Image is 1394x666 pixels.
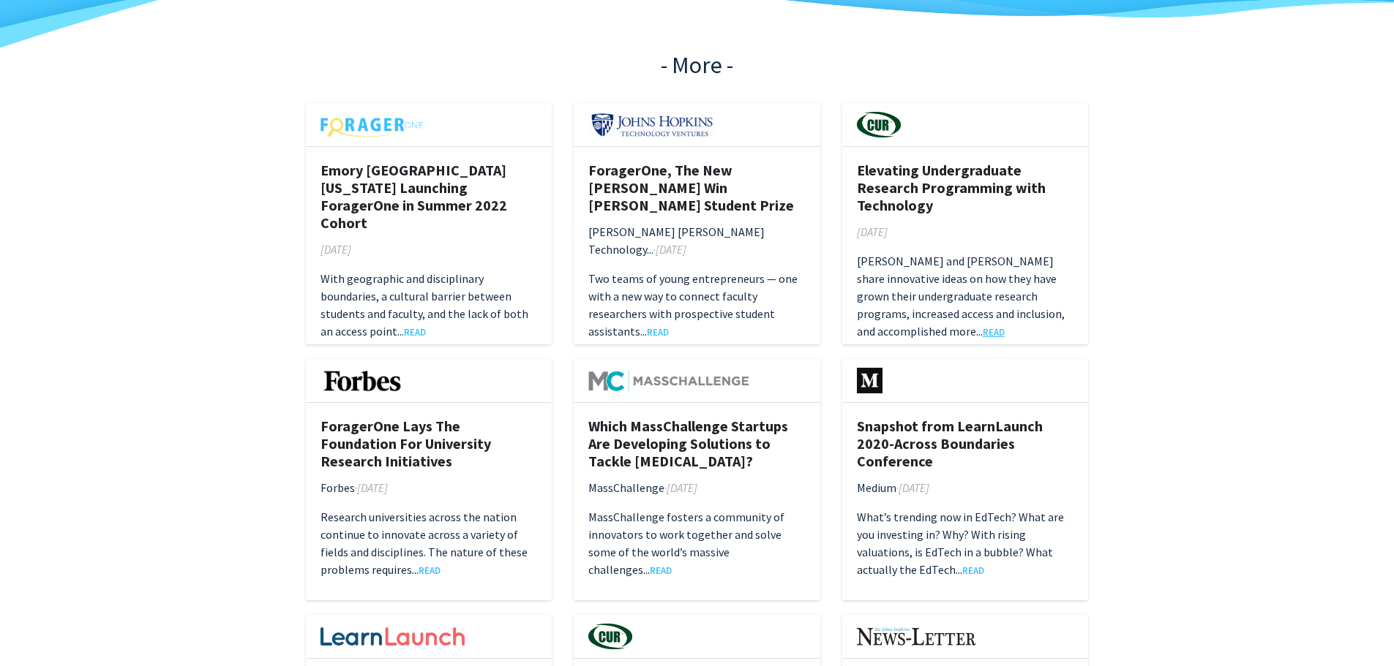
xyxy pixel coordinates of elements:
span: · [664,480,667,495]
p: [PERSON_NAME] [PERSON_NAME] Technology... [588,223,806,258]
a: Opens in a new tab [647,326,669,338]
a: Opens in a new tab [650,564,672,576]
img: cur.png [857,112,901,137]
span: · [653,242,656,257]
h5: Elevating Undergraduate Research Programming with Technology [857,162,1074,214]
img: JHU_Newsletter.png [857,627,976,646]
p: Forbes [321,479,538,496]
p: [PERSON_NAME] and [PERSON_NAME] share innovative ideas on how they have grown their undergraduate... [857,252,1074,340]
p: MassChallenge fosters a community of innovators to work together and solve some of the world’s ma... [588,508,806,578]
h5: ForagerOne, The New [PERSON_NAME] Win [PERSON_NAME] Student Prize [588,162,806,214]
iframe: Chat [11,600,62,655]
img: cur.png [588,624,632,649]
img: foragerone-logo.png [321,112,423,137]
span: [DATE] [656,242,686,257]
a: Opens in a new tab [419,564,441,576]
span: [DATE] [857,224,888,239]
h5: Which MassChallenge Startups Are Developing Solutions to Tackle [MEDICAL_DATA]? [588,417,806,470]
a: Opens in a new tab [983,326,1005,338]
img: MassChallenge.png [588,370,749,392]
span: [DATE] [357,480,388,495]
img: forbes.png [321,370,405,392]
p: What’s trending now in EdTech? What are you investing in? Why? With rising valuations, is EdTech ... [857,508,1074,578]
p: Research universities across the nation continue to innovate across a variety of fields and disci... [321,508,538,578]
a: Opens in a new tab [404,326,426,338]
h5: ForagerOne Lays The Foundation For University Research Initiatives [321,417,538,470]
img: JHTV.png [588,112,716,137]
h5: Emory [GEOGRAPHIC_DATA][US_STATE] Launching ForagerOne in Summer 2022 Cohort [321,162,538,232]
span: · [355,480,357,495]
h5: Snapshot from LearnLaunch 2020-Across Boundaries Conference [857,417,1074,470]
span: [DATE] [899,480,929,495]
p: Two teams of young entrepreneurs — one with a new way to connect faculty researchers with prospec... [588,270,806,340]
h3: - More - [306,51,1089,79]
p: MassChallenge [588,479,806,496]
a: Opens in a new tab [962,564,984,576]
p: Medium [857,479,1074,496]
span: [DATE] [667,480,697,495]
p: With geographic and disciplinary boundaries, a cultural barrier between students and faculty, and... [321,270,538,340]
img: learn_launch.png [321,627,465,646]
img: medium.png [857,368,883,393]
span: [DATE] [321,242,351,257]
span: · [896,480,899,495]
